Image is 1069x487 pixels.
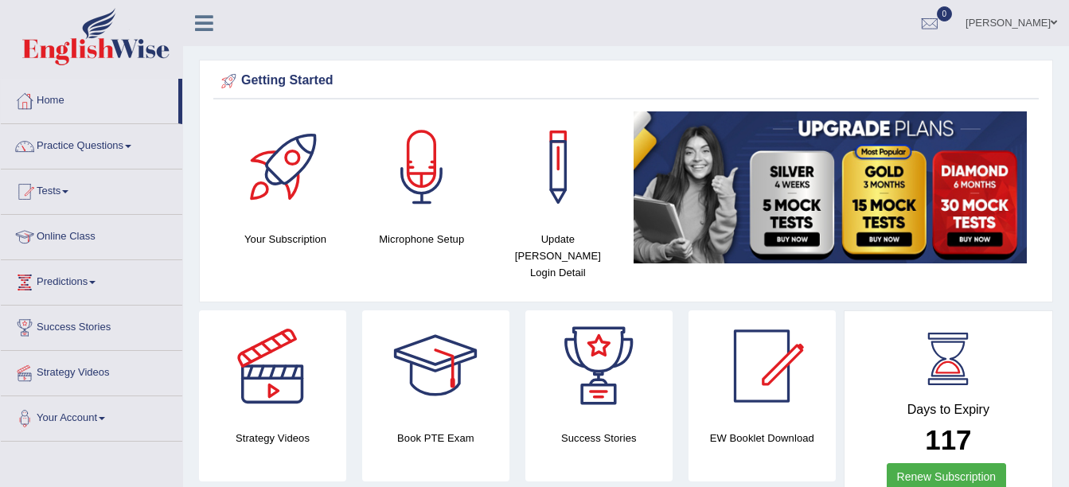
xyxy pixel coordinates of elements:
[217,69,1035,93] div: Getting Started
[1,351,182,391] a: Strategy Videos
[225,231,345,247] h4: Your Subscription
[862,403,1035,417] h4: Days to Expiry
[497,231,618,281] h4: Update [PERSON_NAME] Login Detail
[1,396,182,436] a: Your Account
[199,430,346,446] h4: Strategy Videos
[525,430,673,446] h4: Success Stories
[1,79,178,119] a: Home
[1,260,182,300] a: Predictions
[1,306,182,345] a: Success Stories
[1,124,182,164] a: Practice Questions
[362,430,509,446] h4: Book PTE Exam
[634,111,1027,263] img: small5.jpg
[937,6,953,21] span: 0
[925,424,971,455] b: 117
[689,430,836,446] h4: EW Booklet Download
[1,215,182,255] a: Online Class
[1,169,182,209] a: Tests
[361,231,482,247] h4: Microphone Setup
